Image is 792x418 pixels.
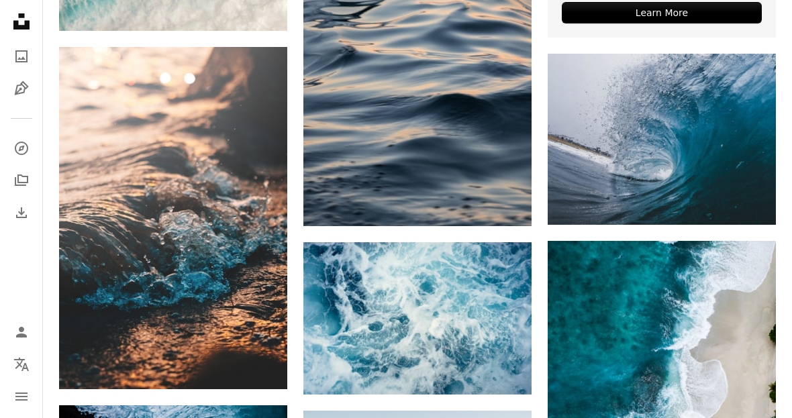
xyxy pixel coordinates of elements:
a: 낮에 파도의 사진 [303,312,532,324]
a: 로그인 / 가입 [8,319,35,346]
a: 탐색 [8,135,35,162]
img: 낮에 파도의 사진 [303,242,532,395]
a: 바람 파도의 근접 촬영 사진 [59,211,287,223]
a: 홈 — Unsplash [8,8,35,38]
a: 사진 [8,43,35,70]
a: 클로즈업 수역 [303,49,532,61]
button: 메뉴 [8,383,35,410]
a: 다운로드 내역 [8,199,35,226]
button: 언어 [8,351,35,378]
a: 컬렉션 [8,167,35,194]
a: 파도의 타임랩스 사진 [548,133,776,145]
a: 일러스트 [8,75,35,102]
div: Learn More [562,2,762,23]
img: 바람 파도의 근접 촬영 사진 [59,47,287,389]
img: 파도의 타임랩스 사진 [548,54,776,225]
